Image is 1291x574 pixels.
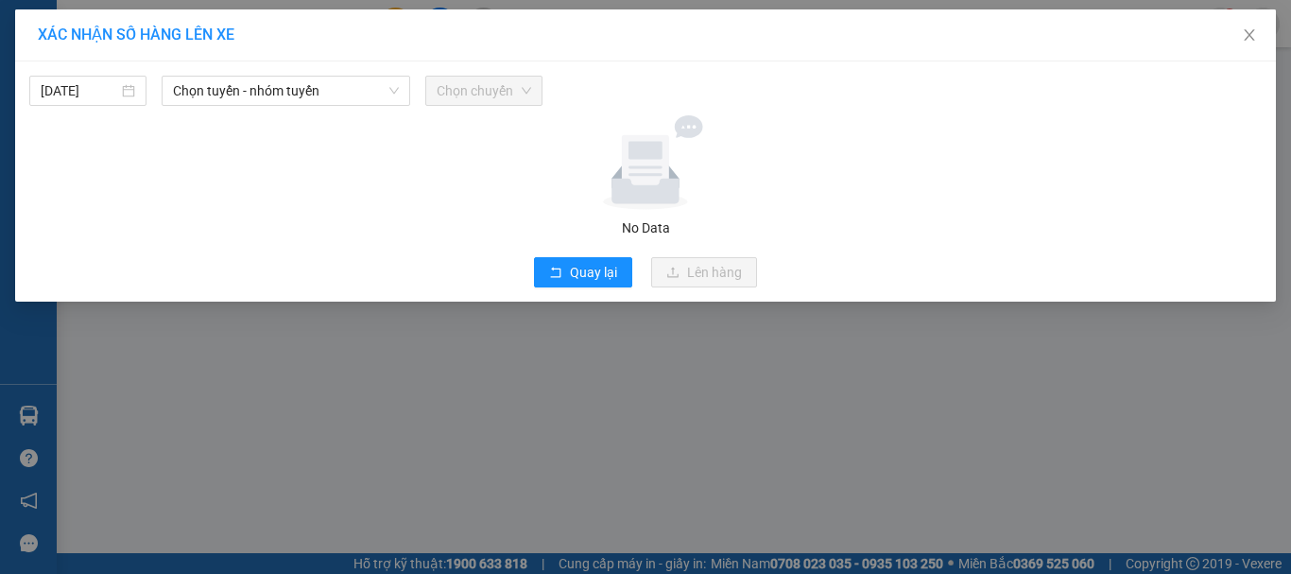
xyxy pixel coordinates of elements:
span: Quay lại [570,262,617,283]
span: Chọn tuyến - nhóm tuyến [173,77,399,105]
span: down [388,85,400,96]
span: XÁC NHẬN SỐ HÀNG LÊN XE [38,26,234,43]
div: No Data [27,217,1264,238]
span: Chọn chuyến [437,77,531,105]
button: uploadLên hàng [651,257,757,287]
input: 14/10/2025 [41,80,118,101]
span: rollback [549,266,562,281]
span: close [1242,27,1257,43]
button: Close [1223,9,1276,62]
button: rollbackQuay lại [534,257,632,287]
